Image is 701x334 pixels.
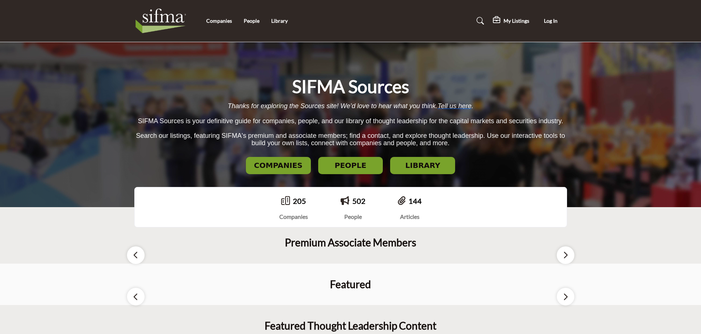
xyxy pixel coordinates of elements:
button: Log In [535,14,567,28]
h2: LIBRARY [392,161,453,170]
button: PEOPLE [318,157,383,174]
span: SIFMA Sources is your definitive guide for companies, people, and our library of thought leadersh... [138,117,563,125]
a: People [244,18,259,24]
span: Thanks for exploring the Sources site! We’d love to hear what you think. . [228,102,473,110]
h2: Premium Associate Members [285,236,416,249]
div: People [341,212,366,221]
div: Articles [398,212,422,221]
button: COMPANIES [246,157,311,174]
button: LIBRARY [390,157,455,174]
h2: Featured [330,278,371,291]
a: Search [469,15,489,27]
a: Library [271,18,288,24]
h1: SIFMA Sources [292,75,409,98]
h2: COMPANIES [248,161,309,170]
div: My Listings [493,16,529,25]
h2: PEOPLE [320,161,381,170]
a: Companies [206,18,232,24]
h5: My Listings [504,18,529,24]
a: 144 [408,197,422,205]
a: Tell us here [437,102,471,110]
span: Log In [544,18,557,24]
div: Companies [279,212,308,221]
a: 205 [293,197,306,205]
a: 502 [352,197,366,205]
img: Site Logo [134,6,191,36]
span: Search our listings, featuring SIFMA's premium and associate members; find a contact, and explore... [136,132,565,147]
h2: Featured Thought Leadership Content [265,320,436,332]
